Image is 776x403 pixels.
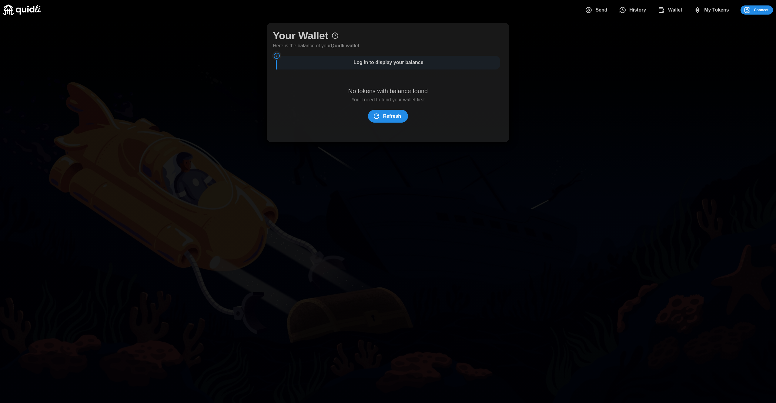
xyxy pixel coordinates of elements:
span: Send [595,4,607,16]
button: Refresh [368,110,408,123]
strong: Log in to display your balance [353,60,423,65]
button: Send [580,4,614,16]
span: Wallet [668,4,682,16]
button: Wallet [653,4,689,16]
span: Refresh [383,110,401,122]
button: Connect [741,5,773,15]
img: Quidli [3,5,41,15]
button: My Tokens [689,4,736,16]
p: No tokens with balance found [348,86,428,96]
h1: Your Wallet [273,29,328,42]
span: My Tokens [704,4,729,16]
p: You'll need to fund your wallet first [351,96,425,104]
span: History [629,4,646,16]
button: History [614,4,653,16]
p: Here is the balance of your [273,42,359,50]
span: Connect [754,6,768,14]
strong: Quidli wallet [331,43,359,48]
